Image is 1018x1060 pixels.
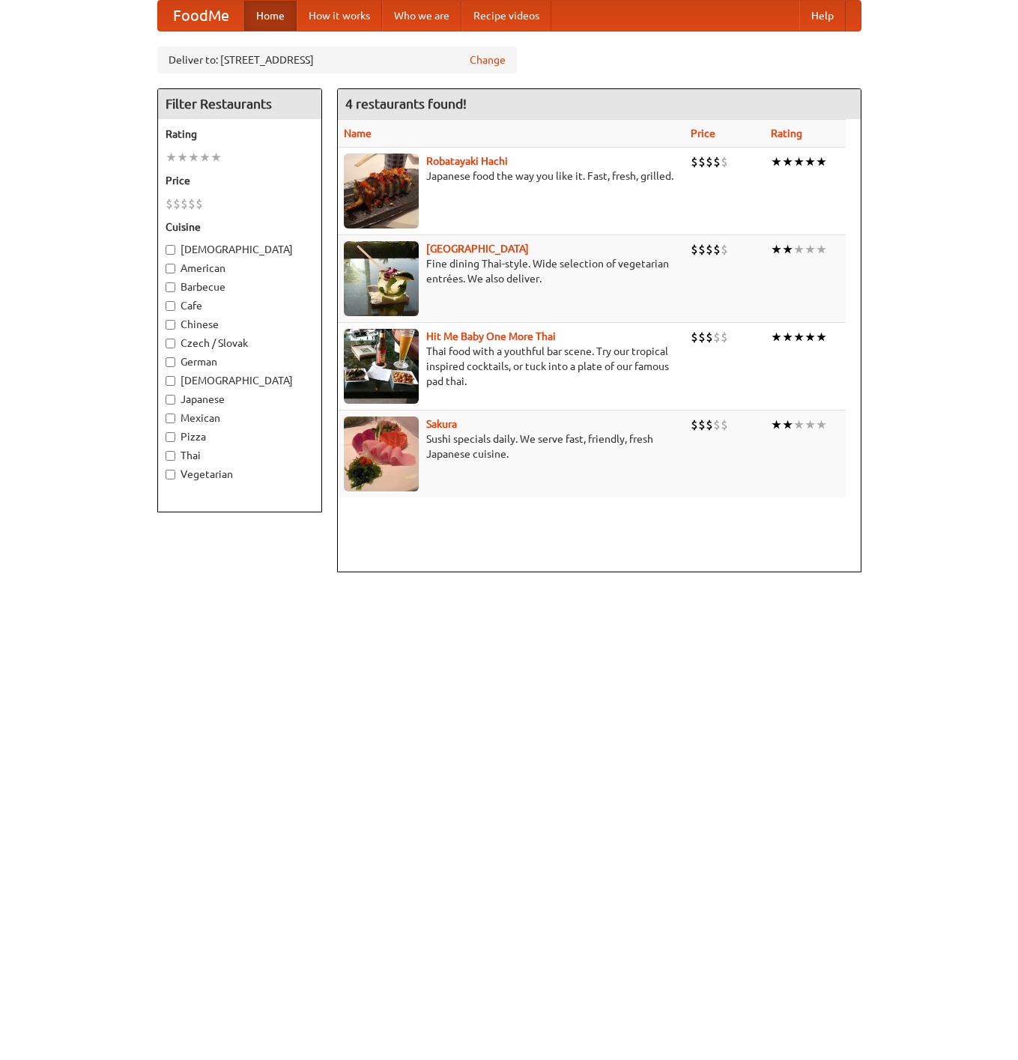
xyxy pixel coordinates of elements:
[166,432,175,442] input: Pizza
[344,431,679,461] p: Sushi specials daily. We serve fast, friendly, fresh Japanese cuisine.
[713,417,721,433] li: $
[166,301,175,311] input: Cafe
[805,417,816,433] li: ★
[805,241,816,258] li: ★
[721,154,728,170] li: $
[344,256,679,286] p: Fine dining Thai-style. Wide selection of vegetarian entrées. We also deliver.
[706,154,713,170] li: $
[344,417,419,491] img: sakura.jpg
[166,339,175,348] input: Czech / Slovak
[166,196,173,212] li: $
[771,241,782,258] li: ★
[782,329,793,345] li: ★
[166,282,175,292] input: Barbecue
[188,149,199,166] li: ★
[426,243,529,255] a: [GEOGRAPHIC_DATA]
[344,241,419,316] img: satay.jpg
[166,173,314,188] h5: Price
[166,261,314,276] label: American
[698,241,706,258] li: $
[426,330,556,342] a: Hit Me Baby One More Thai
[816,329,827,345] li: ★
[166,451,175,461] input: Thai
[157,46,517,73] div: Deliver to: [STREET_ADDRESS]
[166,320,175,330] input: Chinese
[816,417,827,433] li: ★
[782,154,793,170] li: ★
[344,344,679,389] p: Thai food with a youthful bar scene. Try our tropical inspired cocktails, or tuck into a plate of...
[166,357,175,367] input: German
[698,417,706,433] li: $
[166,298,314,313] label: Cafe
[210,149,222,166] li: ★
[461,1,551,31] a: Recipe videos
[698,329,706,345] li: $
[816,154,827,170] li: ★
[196,196,203,212] li: $
[816,241,827,258] li: ★
[721,417,728,433] li: $
[166,411,314,425] label: Mexican
[470,52,506,67] a: Change
[166,245,175,255] input: [DEMOGRAPHIC_DATA]
[166,373,314,388] label: [DEMOGRAPHIC_DATA]
[793,417,805,433] li: ★
[166,392,314,407] label: Japanese
[706,329,713,345] li: $
[344,154,419,228] img: robatayaki.jpg
[713,329,721,345] li: $
[799,1,846,31] a: Help
[706,241,713,258] li: $
[426,418,457,430] a: Sakura
[166,317,314,332] label: Chinese
[166,242,314,257] label: [DEMOGRAPHIC_DATA]
[166,336,314,351] label: Czech / Slovak
[713,154,721,170] li: $
[698,154,706,170] li: $
[382,1,461,31] a: Who we are
[166,429,314,444] label: Pizza
[805,154,816,170] li: ★
[181,196,188,212] li: $
[771,329,782,345] li: ★
[691,241,698,258] li: $
[691,127,715,139] a: Price
[344,127,372,139] a: Name
[793,329,805,345] li: ★
[158,89,321,119] h4: Filter Restaurants
[166,470,175,479] input: Vegetarian
[706,417,713,433] li: $
[166,149,177,166] li: ★
[793,154,805,170] li: ★
[721,329,728,345] li: $
[166,354,314,369] label: German
[166,219,314,234] h5: Cuisine
[771,417,782,433] li: ★
[771,154,782,170] li: ★
[345,97,467,111] ng-pluralize: 4 restaurants found!
[721,241,728,258] li: $
[166,467,314,482] label: Vegetarian
[199,149,210,166] li: ★
[166,127,314,142] h5: Rating
[782,241,793,258] li: ★
[166,376,175,386] input: [DEMOGRAPHIC_DATA]
[177,149,188,166] li: ★
[691,417,698,433] li: $
[782,417,793,433] li: ★
[344,169,679,184] p: Japanese food the way you like it. Fast, fresh, grilled.
[297,1,382,31] a: How it works
[158,1,244,31] a: FoodMe
[713,241,721,258] li: $
[188,196,196,212] li: $
[166,279,314,294] label: Barbecue
[771,127,802,139] a: Rating
[426,155,508,167] a: Robatayaki Hachi
[805,329,816,345] li: ★
[344,329,419,404] img: babythai.jpg
[166,448,314,463] label: Thai
[691,154,698,170] li: $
